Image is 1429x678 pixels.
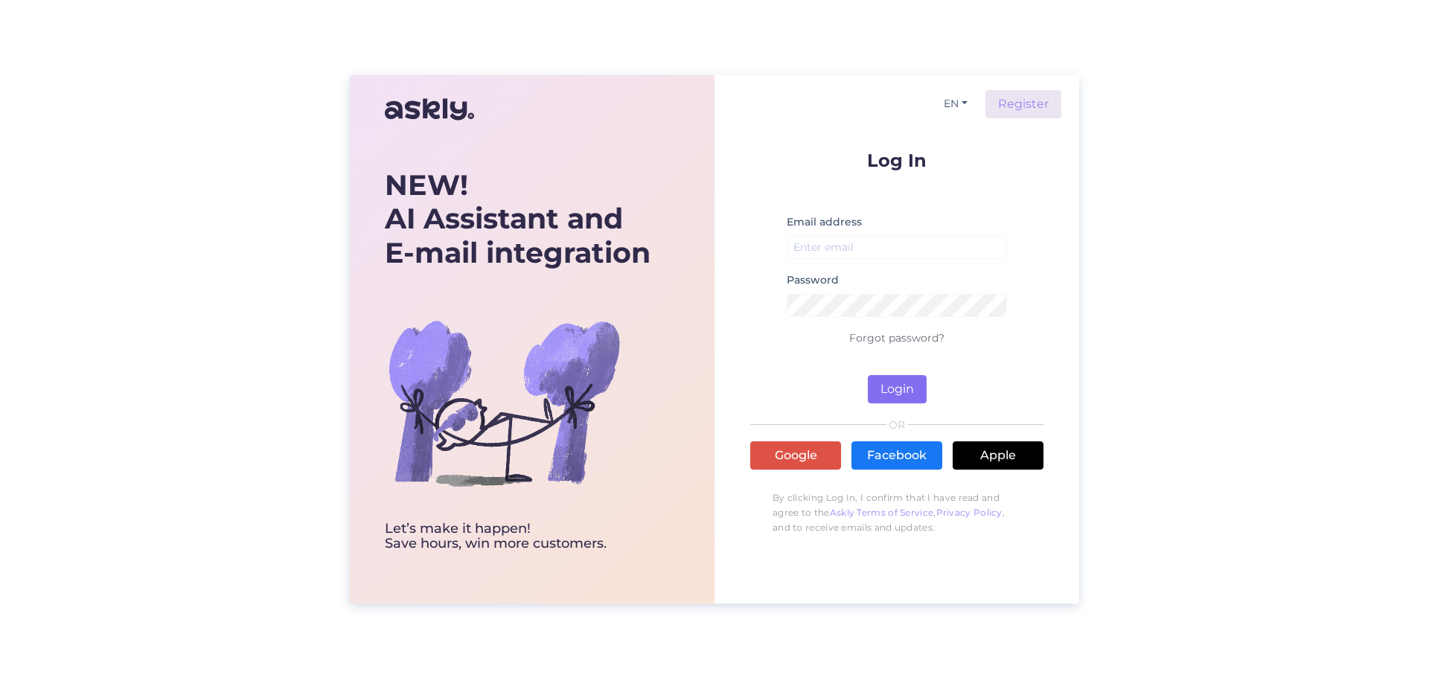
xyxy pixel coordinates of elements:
[849,331,944,345] a: Forgot password?
[938,93,974,115] button: EN
[385,284,623,522] img: bg-askly
[851,441,942,470] a: Facebook
[385,167,468,202] b: NEW!
[787,236,1007,259] input: Enter email
[750,441,841,470] a: Google
[886,420,908,430] span: OR
[385,168,650,270] div: AI Assistant and E-mail integration
[985,90,1061,118] a: Register
[868,375,927,403] button: Login
[385,522,650,551] div: Let’s make it happen! Save hours, win more customers.
[750,151,1043,170] p: Log In
[787,214,862,230] label: Email address
[936,507,1003,518] a: Privacy Policy
[750,483,1043,543] p: By clicking Log In, I confirm that I have read and agree to the , , and to receive emails and upd...
[787,272,839,288] label: Password
[385,92,474,127] img: Askly
[830,507,934,518] a: Askly Terms of Service
[953,441,1043,470] a: Apple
